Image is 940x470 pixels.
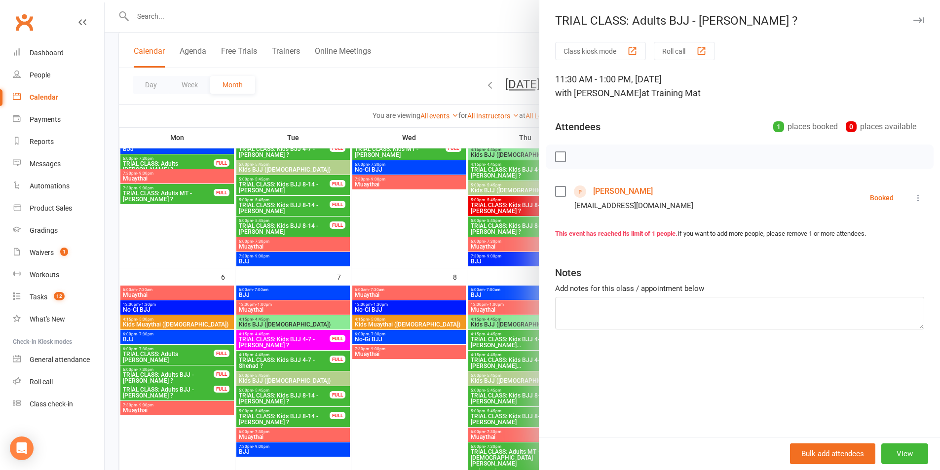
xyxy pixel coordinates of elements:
[13,64,104,86] a: People
[593,183,653,199] a: [PERSON_NAME]
[30,378,53,386] div: Roll call
[13,153,104,175] a: Messages
[30,204,72,212] div: Product Sales
[30,182,70,190] div: Automations
[13,131,104,153] a: Reports
[846,121,857,132] div: 0
[539,14,940,28] div: TRIAL CLASS: Adults BJJ - [PERSON_NAME] ?
[555,229,924,239] div: If you want to add more people, please remove 1 or more attendees.
[870,194,894,201] div: Booked
[30,356,90,363] div: General attendance
[555,42,646,60] button: Class kiosk mode
[555,230,677,237] strong: This event has reached its limit of 1 people.
[13,197,104,219] a: Product Sales
[773,120,838,134] div: places booked
[30,93,58,101] div: Calendar
[13,308,104,330] a: What's New
[574,199,693,212] div: [EMAIL_ADDRESS][DOMAIN_NAME]
[30,160,61,168] div: Messages
[30,315,65,323] div: What's New
[13,86,104,108] a: Calendar
[30,249,54,256] div: Waivers
[13,286,104,308] a: Tasks 12
[13,219,104,242] a: Gradings
[13,108,104,131] a: Payments
[10,436,34,460] div: Open Intercom Messenger
[13,264,104,286] a: Workouts
[555,283,924,294] div: Add notes for this class / appointment below
[30,293,47,301] div: Tasks
[654,42,715,60] button: Roll call
[12,10,37,35] a: Clubworx
[13,371,104,393] a: Roll call
[30,115,61,123] div: Payments
[846,120,916,134] div: places available
[13,175,104,197] a: Automations
[30,271,59,279] div: Workouts
[13,242,104,264] a: Waivers 1
[30,71,50,79] div: People
[60,248,68,256] span: 1
[13,42,104,64] a: Dashboard
[30,226,58,234] div: Gradings
[555,266,581,280] div: Notes
[773,121,784,132] div: 1
[30,400,73,408] div: Class check-in
[881,443,928,464] button: View
[30,49,64,57] div: Dashboard
[30,138,54,145] div: Reports
[13,349,104,371] a: General attendance kiosk mode
[13,393,104,415] a: Class kiosk mode
[555,72,924,100] div: 11:30 AM - 1:00 PM, [DATE]
[54,292,65,300] span: 12
[641,88,701,98] span: at Training Mat
[790,443,875,464] button: Bulk add attendees
[555,88,641,98] span: with [PERSON_NAME]
[555,120,601,134] div: Attendees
